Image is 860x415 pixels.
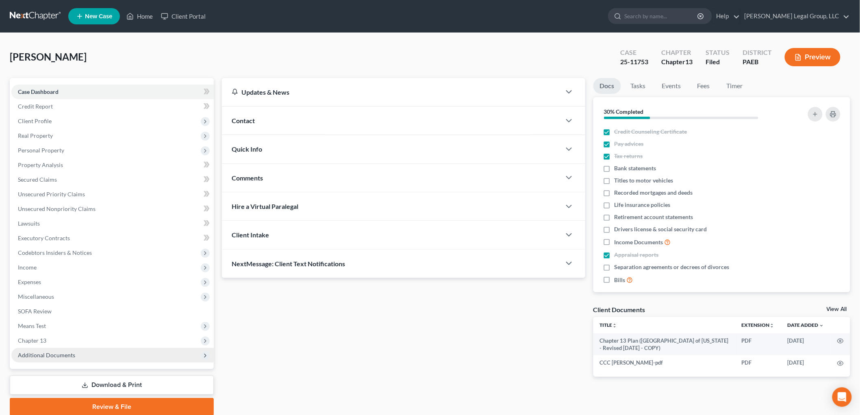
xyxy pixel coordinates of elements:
[788,322,824,328] a: Date Added expand_more
[661,48,693,57] div: Chapter
[735,333,781,356] td: PDF
[832,387,852,407] div: Open Intercom Messenger
[232,117,255,124] span: Contact
[770,323,775,328] i: unfold_more
[743,57,772,67] div: PAEB
[18,103,53,110] span: Credit Report
[615,251,659,259] span: Appraisal reports
[615,213,693,221] span: Retirement account statements
[11,187,214,202] a: Unsecured Priority Claims
[615,263,730,271] span: Separation agreements or decrees of divorces
[11,216,214,231] a: Lawsuits
[18,88,59,95] span: Case Dashboard
[720,78,749,94] a: Timer
[18,220,40,227] span: Lawsuits
[11,158,214,172] a: Property Analysis
[18,308,52,315] span: SOFA Review
[593,78,621,94] a: Docs
[18,293,54,300] span: Miscellaneous
[604,108,644,115] strong: 30% Completed
[706,57,730,67] div: Filed
[232,260,345,267] span: NextMessage: Client Text Notifications
[18,132,53,139] span: Real Property
[620,48,648,57] div: Case
[615,276,625,284] span: Bills
[232,202,298,210] span: Hire a Virtual Paralegal
[18,147,64,154] span: Personal Property
[615,189,693,197] span: Recorded mortgages and deeds
[615,164,656,172] span: Bank statements
[593,355,736,370] td: CCC [PERSON_NAME]-pdf
[615,225,707,233] span: Drivers license & social security card
[11,99,214,114] a: Credit Report
[685,58,693,65] span: 13
[11,202,214,216] a: Unsecured Nonpriority Claims
[11,304,214,319] a: SOFA Review
[232,145,262,153] span: Quick Info
[232,174,263,182] span: Comments
[743,48,772,57] div: District
[661,57,693,67] div: Chapter
[18,161,63,168] span: Property Analysis
[620,57,648,67] div: 25-11753
[18,176,57,183] span: Secured Claims
[18,352,75,359] span: Additional Documents
[615,176,673,185] span: Titles to motor vehicles
[624,9,699,24] input: Search by name...
[18,322,46,329] span: Means Test
[742,322,775,328] a: Extensionunfold_more
[11,231,214,246] a: Executory Contracts
[600,322,617,328] a: Titleunfold_more
[18,191,85,198] span: Unsecured Priority Claims
[122,9,157,24] a: Home
[18,117,52,124] span: Client Profile
[18,264,37,271] span: Income
[781,333,831,356] td: [DATE]
[656,78,688,94] a: Events
[232,231,269,239] span: Client Intake
[11,172,214,187] a: Secured Claims
[18,235,70,241] span: Executory Contracts
[691,78,717,94] a: Fees
[785,48,840,66] button: Preview
[781,355,831,370] td: [DATE]
[18,205,96,212] span: Unsecured Nonpriority Claims
[827,306,847,312] a: View All
[18,249,92,256] span: Codebtors Insiders & Notices
[11,85,214,99] a: Case Dashboard
[18,337,46,344] span: Chapter 13
[615,201,671,209] span: Life insurance policies
[85,13,112,20] span: New Case
[615,128,687,136] span: Credit Counseling Certificate
[624,78,652,94] a: Tasks
[615,152,643,160] span: Tax returns
[735,355,781,370] td: PDF
[593,333,736,356] td: Chapter 13 Plan ([GEOGRAPHIC_DATA] of [US_STATE] - Revised [DATE] - COPY)
[612,323,617,328] i: unfold_more
[706,48,730,57] div: Status
[615,238,663,246] span: Income Documents
[10,51,87,63] span: [PERSON_NAME]
[593,305,645,314] div: Client Documents
[819,323,824,328] i: expand_more
[157,9,210,24] a: Client Portal
[10,376,214,395] a: Download & Print
[615,140,644,148] span: Pay advices
[232,88,551,96] div: Updates & News
[712,9,740,24] a: Help
[741,9,850,24] a: [PERSON_NAME] Legal Group, LLC
[18,278,41,285] span: Expenses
